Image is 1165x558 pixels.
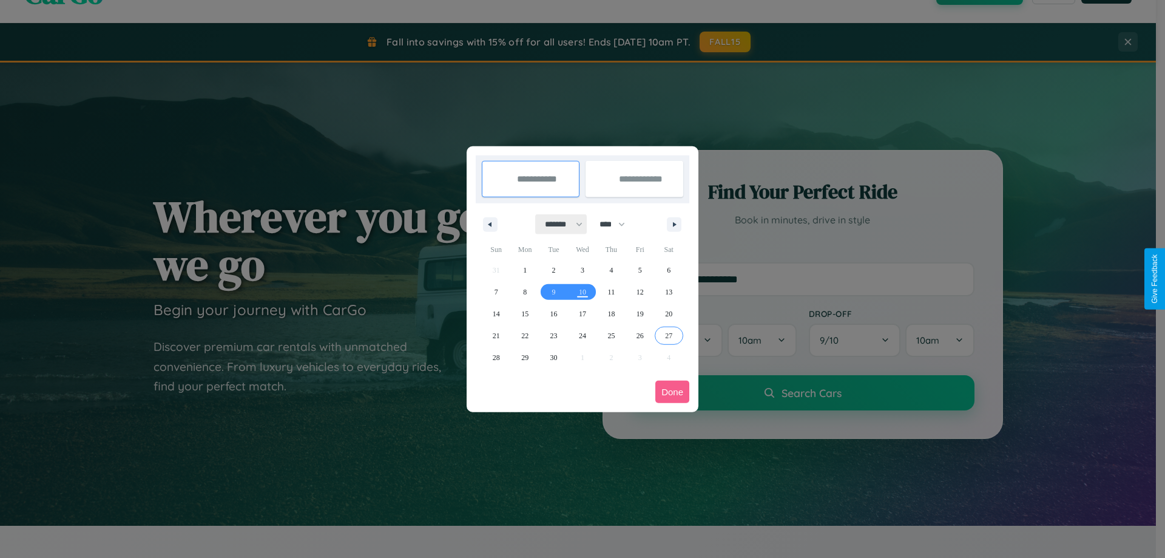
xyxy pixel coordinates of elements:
[539,281,568,303] button: 9
[568,303,596,325] button: 17
[493,347,500,369] span: 28
[510,240,539,259] span: Mon
[626,240,654,259] span: Fri
[626,281,654,303] button: 12
[637,325,644,347] span: 26
[597,325,626,347] button: 25
[579,325,586,347] span: 24
[597,281,626,303] button: 11
[637,303,644,325] span: 19
[539,347,568,369] button: 30
[665,281,672,303] span: 13
[482,240,510,259] span: Sun
[493,325,500,347] span: 21
[568,259,596,281] button: 3
[510,281,539,303] button: 8
[550,325,558,347] span: 23
[655,325,683,347] button: 27
[626,259,654,281] button: 5
[521,347,528,369] span: 29
[523,259,527,281] span: 1
[550,347,558,369] span: 30
[597,240,626,259] span: Thu
[597,303,626,325] button: 18
[552,281,556,303] span: 9
[539,240,568,259] span: Tue
[552,259,556,281] span: 2
[568,240,596,259] span: Wed
[482,303,510,325] button: 14
[655,259,683,281] button: 6
[655,303,683,325] button: 20
[597,259,626,281] button: 4
[482,347,510,369] button: 28
[523,281,527,303] span: 8
[539,259,568,281] button: 2
[539,325,568,347] button: 23
[510,259,539,281] button: 1
[655,240,683,259] span: Sat
[539,303,568,325] button: 16
[607,325,615,347] span: 25
[665,325,672,347] span: 27
[579,281,586,303] span: 10
[568,325,596,347] button: 24
[510,303,539,325] button: 15
[521,303,528,325] span: 15
[581,259,584,281] span: 3
[607,303,615,325] span: 18
[510,347,539,369] button: 29
[608,281,615,303] span: 11
[493,303,500,325] span: 14
[521,325,528,347] span: 22
[568,281,596,303] button: 10
[637,281,644,303] span: 12
[626,303,654,325] button: 19
[1150,254,1159,304] div: Give Feedback
[665,303,672,325] span: 20
[667,259,670,281] span: 6
[655,381,689,403] button: Done
[495,281,498,303] span: 7
[638,259,642,281] span: 5
[579,303,586,325] span: 17
[550,303,558,325] span: 16
[510,325,539,347] button: 22
[482,281,510,303] button: 7
[609,259,613,281] span: 4
[482,325,510,347] button: 21
[626,325,654,347] button: 26
[655,281,683,303] button: 13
